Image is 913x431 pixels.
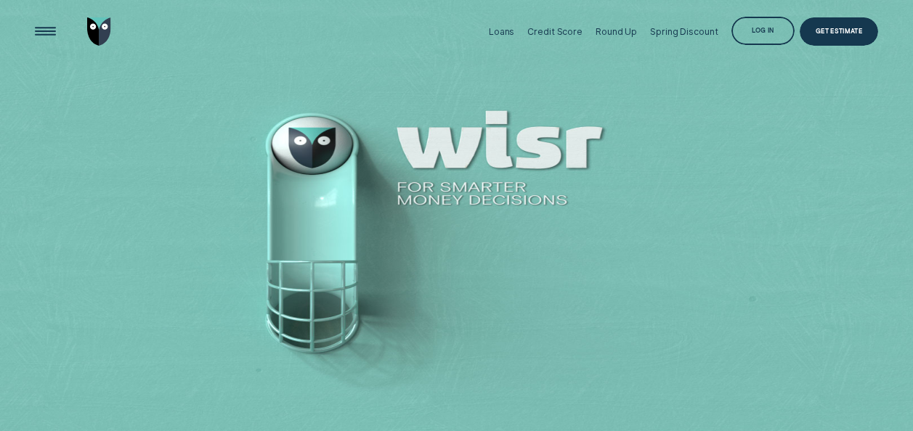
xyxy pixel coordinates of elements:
[731,17,795,45] button: Log in
[800,17,878,46] a: Get Estimate
[527,26,583,37] div: Credit Score
[87,17,111,46] img: Wisr
[650,26,718,37] div: Spring Discount
[31,17,60,46] button: Open Menu
[596,26,637,37] div: Round Up
[489,26,514,37] div: Loans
